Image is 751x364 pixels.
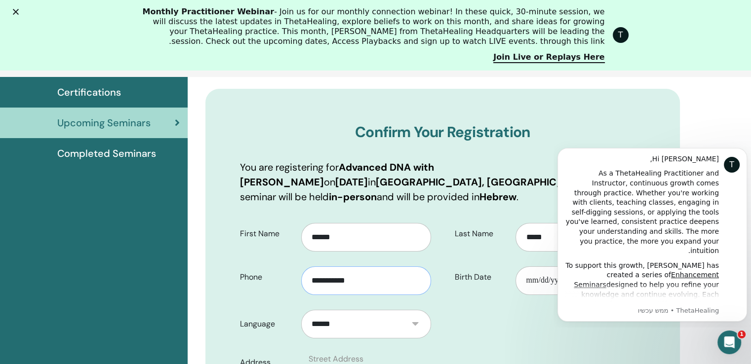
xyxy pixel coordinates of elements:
div: To support this growth, [PERSON_NAME] has created a series of designed to help you refine your kn... [11,122,165,218]
b: Hebrew [479,190,516,203]
p: You are registering for on in . This seminar will be held and will be provided in . [240,160,645,204]
span: Upcoming Seminars [57,115,151,130]
span: Certifications [57,85,121,100]
div: סגור [9,9,19,15]
b: [GEOGRAPHIC_DATA], [GEOGRAPHIC_DATA] [376,176,593,188]
label: Last Name [447,224,516,243]
iframe: Intercom live chat [717,330,741,354]
p: Message from ThetaHealing, sent ממש עכשיו [11,167,165,176]
b: Monthly Practitioner Webinar [142,7,274,16]
b: [DATE] [335,176,368,188]
h3: Confirm Your Registration [240,123,645,141]
label: Birth Date [447,268,516,287]
div: - Join us for our monthly connection webinar! In these quick, 30-minute session, we will discuss ... [139,7,605,46]
label: First Name [233,224,301,243]
b: in-person [329,190,377,203]
div: Profile image for ThetaHealing [613,27,629,43]
span: Completed Seminars [57,146,156,161]
span: 1 [738,330,746,338]
label: Phone [233,268,301,287]
a: Join Live or Replays Here [493,52,604,63]
iframe: Intercom notifications הודעה [553,139,751,328]
label: Language [233,315,301,333]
